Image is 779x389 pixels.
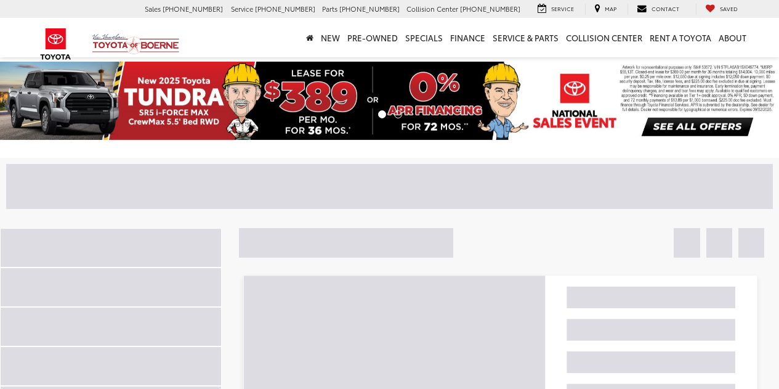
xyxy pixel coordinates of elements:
a: Service [528,4,583,15]
a: About [715,18,750,57]
a: Collision Center [562,18,646,57]
span: Parts [322,4,337,14]
span: Collision Center [406,4,458,14]
span: Map [605,4,616,12]
span: Saved [720,4,738,12]
a: Rent a Toyota [646,18,715,57]
img: Toyota [33,24,79,64]
span: [PHONE_NUMBER] [163,4,223,14]
a: Home [302,18,317,57]
span: [PHONE_NUMBER] [460,4,520,14]
span: Sales [145,4,161,14]
span: [PHONE_NUMBER] [255,4,315,14]
a: Map [585,4,626,15]
a: Contact [628,4,688,15]
a: Pre-Owned [344,18,402,57]
span: Service [551,4,574,12]
a: My Saved Vehicles [696,4,747,15]
span: Service [231,4,253,14]
a: Service & Parts: Opens in a new tab [489,18,562,57]
span: Contact [652,4,679,12]
a: Specials [402,18,446,57]
a: Finance [446,18,489,57]
img: Vic Vaughan Toyota of Boerne [92,33,180,55]
a: New [317,18,344,57]
span: [PHONE_NUMBER] [339,4,400,14]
